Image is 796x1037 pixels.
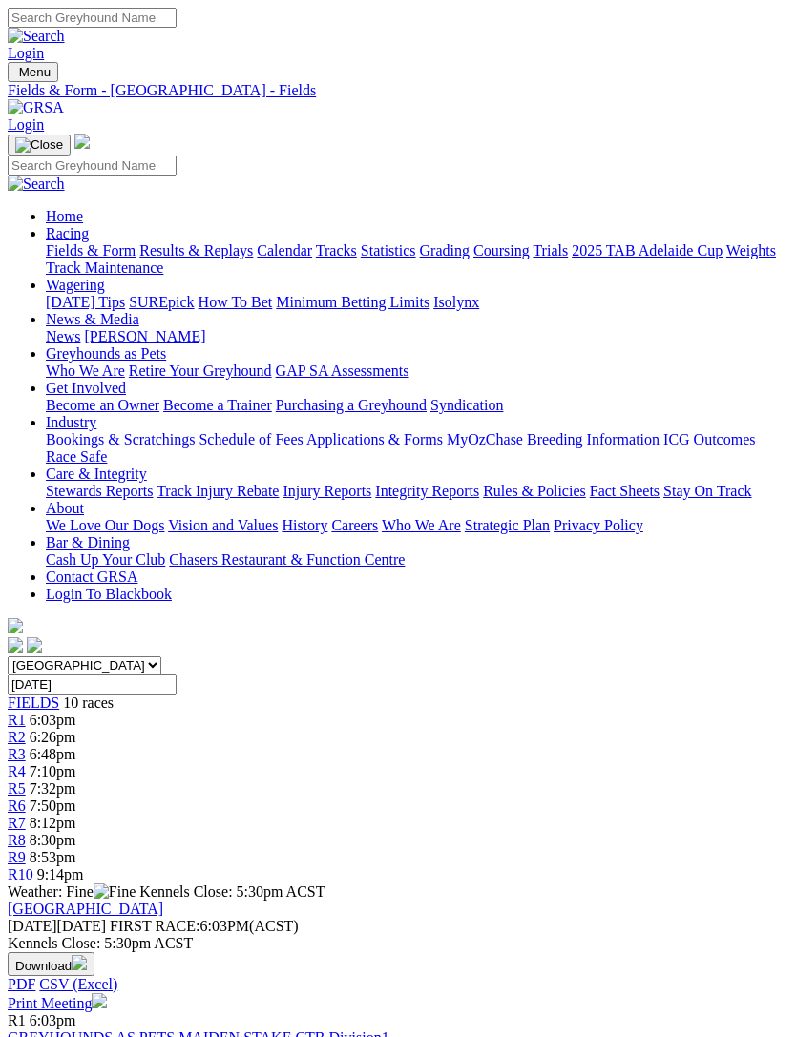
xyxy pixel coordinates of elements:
[306,431,443,447] a: Applications & Forms
[361,242,416,259] a: Statistics
[8,918,106,934] span: [DATE]
[46,483,788,500] div: Care & Integrity
[8,883,139,900] span: Weather: Fine
[473,242,530,259] a: Coursing
[433,294,479,310] a: Isolynx
[8,763,26,779] a: R4
[30,712,76,728] span: 6:03pm
[46,380,126,396] a: Get Involved
[46,431,195,447] a: Bookings & Scratchings
[129,363,272,379] a: Retire Your Greyhound
[8,866,33,882] a: R10
[430,397,503,413] a: Syndication
[46,208,83,224] a: Home
[8,976,35,992] a: PDF
[8,1012,26,1028] span: R1
[8,780,26,797] a: R5
[27,637,42,653] img: twitter.svg
[8,849,26,865] a: R9
[30,780,76,797] span: 7:32pm
[19,65,51,79] span: Menu
[46,517,164,533] a: We Love Our Dogs
[8,695,59,711] a: FIELDS
[8,815,26,831] span: R7
[46,551,788,569] div: Bar & Dining
[8,28,65,45] img: Search
[572,242,723,259] a: 2025 TAB Adelaide Cup
[92,993,107,1008] img: printer.svg
[169,551,405,568] a: Chasers Restaurant & Function Centre
[46,551,165,568] a: Cash Up Your Club
[331,517,378,533] a: Careers
[157,483,279,499] a: Track Injury Rebate
[30,1012,76,1028] span: 6:03pm
[199,431,303,447] a: Schedule of Fees
[46,534,130,550] a: Bar & Dining
[46,414,96,430] a: Industry
[590,483,660,499] a: Fact Sheets
[8,712,26,728] a: R1
[30,798,76,814] span: 7:50pm
[382,517,461,533] a: Who We Are
[46,242,788,277] div: Racing
[465,517,550,533] a: Strategic Plan
[94,883,136,901] img: Fine
[84,328,205,344] a: [PERSON_NAME]
[8,746,26,762] a: R3
[139,883,325,900] span: Kennels Close: 5:30pm ACST
[46,363,788,380] div: Greyhounds as Pets
[129,294,194,310] a: SUREpick
[8,135,71,156] button: Toggle navigation
[46,225,89,241] a: Racing
[276,363,409,379] a: GAP SA Assessments
[46,294,788,311] div: Wagering
[30,832,76,848] span: 8:30pm
[726,242,776,259] a: Weights
[46,328,788,345] div: News & Media
[8,798,26,814] a: R6
[283,483,371,499] a: Injury Reports
[8,832,26,848] a: R8
[30,849,76,865] span: 8:53pm
[316,242,357,259] a: Tracks
[8,935,788,952] div: Kennels Close: 5:30pm ACST
[447,431,523,447] a: MyOzChase
[663,483,751,499] a: Stay On Track
[282,517,327,533] a: History
[46,328,80,344] a: News
[199,294,273,310] a: How To Bet
[46,242,136,259] a: Fields & Form
[8,952,94,976] button: Download
[46,363,125,379] a: Who We Are
[163,397,272,413] a: Become a Trainer
[46,586,172,602] a: Login To Blackbook
[39,976,117,992] a: CSV (Excel)
[420,242,470,259] a: Grading
[8,674,177,695] input: Select date
[8,62,58,82] button: Toggle navigation
[46,277,105,293] a: Wagering
[276,397,427,413] a: Purchasing a Greyhound
[8,82,788,99] a: Fields & Form - [GEOGRAPHIC_DATA] - Fields
[63,695,114,711] span: 10 races
[30,746,76,762] span: 6:48pm
[8,729,26,745] a: R2
[30,763,76,779] span: 7:10pm
[46,483,153,499] a: Stewards Reports
[15,137,63,153] img: Close
[72,955,87,970] img: download.svg
[46,311,139,327] a: News & Media
[533,242,568,259] a: Trials
[74,134,90,149] img: logo-grsa-white.png
[46,569,137,585] a: Contact GRSA
[483,483,586,499] a: Rules & Policies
